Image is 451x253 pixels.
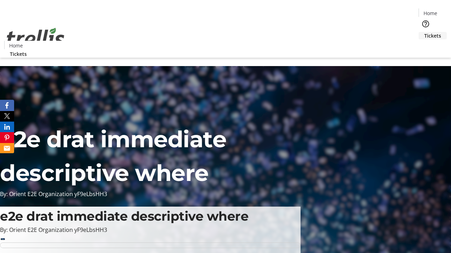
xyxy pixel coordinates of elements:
span: Home [9,42,23,49]
button: Help [419,17,433,31]
span: Tickets [424,32,441,39]
span: Home [424,9,437,17]
a: Tickets [419,32,447,39]
img: Orient E2E Organization yF9eLbsHH3's Logo [4,20,67,55]
a: Tickets [4,50,32,58]
a: Home [419,9,441,17]
span: Tickets [10,50,27,58]
a: Home [5,42,27,49]
button: Cart [419,39,433,53]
